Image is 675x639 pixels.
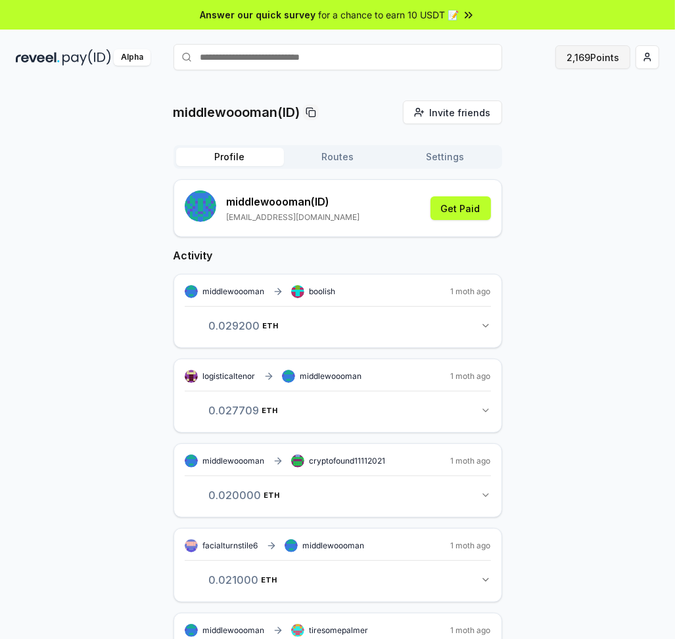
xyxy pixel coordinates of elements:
span: middlewoooman [303,540,365,551]
div: Alpha [114,49,151,66]
span: cryptofound11112021 [310,456,386,466]
span: 1 moth ago [451,286,491,297]
img: pay_id [62,49,111,66]
span: facialturnstile6 [203,540,258,551]
span: tiresomepalmer [310,625,369,636]
span: Invite friends [430,106,491,120]
span: Answer our quick survey [200,8,316,22]
button: 0.021000ETH [185,569,491,591]
span: 1 moth ago [451,456,491,466]
img: reveel_dark [16,49,60,66]
p: middlewoooman (ID) [227,194,360,209]
button: Profile [176,148,284,166]
span: middlewoooman [203,456,265,466]
h2: Activity [174,248,502,263]
span: middlewoooman [203,625,265,636]
button: Get Paid [431,196,491,220]
span: middlewoooman [300,371,362,382]
span: middlewoooman [203,286,265,297]
span: ETH [262,576,277,584]
span: boolish [310,286,336,297]
span: 1 moth ago [451,625,491,636]
p: middlewoooman(ID) [174,103,300,121]
button: Settings [392,148,500,166]
button: Invite friends [403,100,502,124]
p: [EMAIL_ADDRESS][DOMAIN_NAME] [227,212,360,223]
button: 0.027709ETH [185,399,491,422]
span: logisticaltenor [203,371,256,382]
button: 0.029200ETH [185,315,491,337]
span: 1 moth ago [451,540,491,551]
button: Routes [284,148,392,166]
span: for a chance to earn 10 USDT 📝 [319,8,459,22]
button: 0.020000ETH [185,484,491,506]
button: 2,169Points [555,45,630,69]
span: ETH [264,491,280,499]
span: 1 moth ago [451,371,491,382]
